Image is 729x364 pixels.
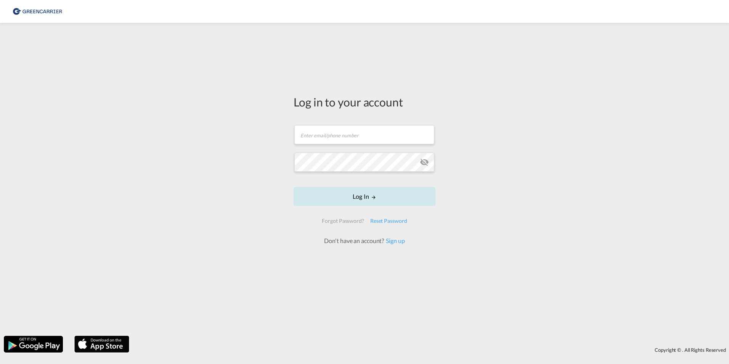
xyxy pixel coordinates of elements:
button: LOGIN [294,187,435,206]
div: Copyright © . All Rights Reserved [133,343,729,356]
img: b0b18ec08afe11efb1d4932555f5f09d.png [11,3,63,20]
div: Forgot Password? [319,214,367,228]
div: Don't have an account? [316,237,413,245]
a: Sign up [384,237,405,244]
img: apple.png [74,335,130,353]
md-icon: icon-eye-off [420,158,429,167]
input: Enter email/phone number [294,125,434,144]
div: Log in to your account [294,94,435,110]
div: Reset Password [367,214,410,228]
img: google.png [3,335,64,353]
